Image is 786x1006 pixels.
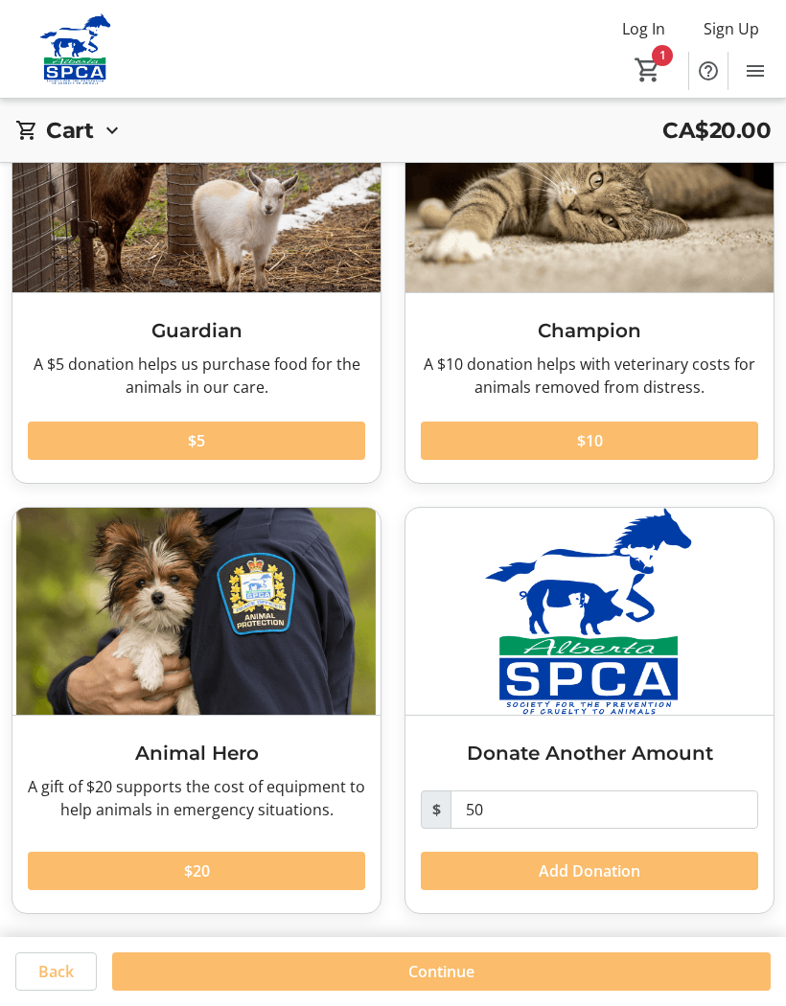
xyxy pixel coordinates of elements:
[421,353,758,399] div: A $10 donation helps with veterinary costs for animals removed from distress.
[688,13,774,44] button: Sign Up
[405,85,774,292] img: Champion
[631,53,665,87] button: Cart
[408,960,474,983] span: Continue
[15,952,97,991] button: Back
[12,85,381,292] img: Guardian
[28,353,365,399] div: A $5 donation helps us purchase food for the animals in our care.
[112,952,771,991] button: Continue
[451,790,758,829] input: Donation Amount
[539,859,640,882] span: Add Donation
[607,13,681,44] button: Log In
[736,52,774,90] button: Menu
[421,790,451,829] span: $
[38,960,74,983] span: Back
[689,52,728,90] button: Help
[28,422,365,460] button: $5
[28,739,365,767] h3: Animal Hero
[704,17,759,40] span: Sign Up
[577,429,603,452] span: $10
[622,17,665,40] span: Log In
[184,859,210,882] span: $20
[662,114,771,147] span: CA$20.00
[188,429,205,452] span: $5
[421,422,758,460] button: $10
[405,508,774,715] img: Donate Another Amount
[12,508,381,715] img: Animal Hero
[28,316,365,345] h3: Guardian
[28,775,365,821] div: A gift of $20 supports the cost of equipment to help animals in emergency situations.
[12,13,139,85] img: Alberta SPCA's Logo
[46,114,93,147] h2: Cart
[421,316,758,345] h3: Champion
[421,852,758,890] button: Add Donation
[28,852,365,890] button: $20
[421,739,758,767] h3: Donate Another Amount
